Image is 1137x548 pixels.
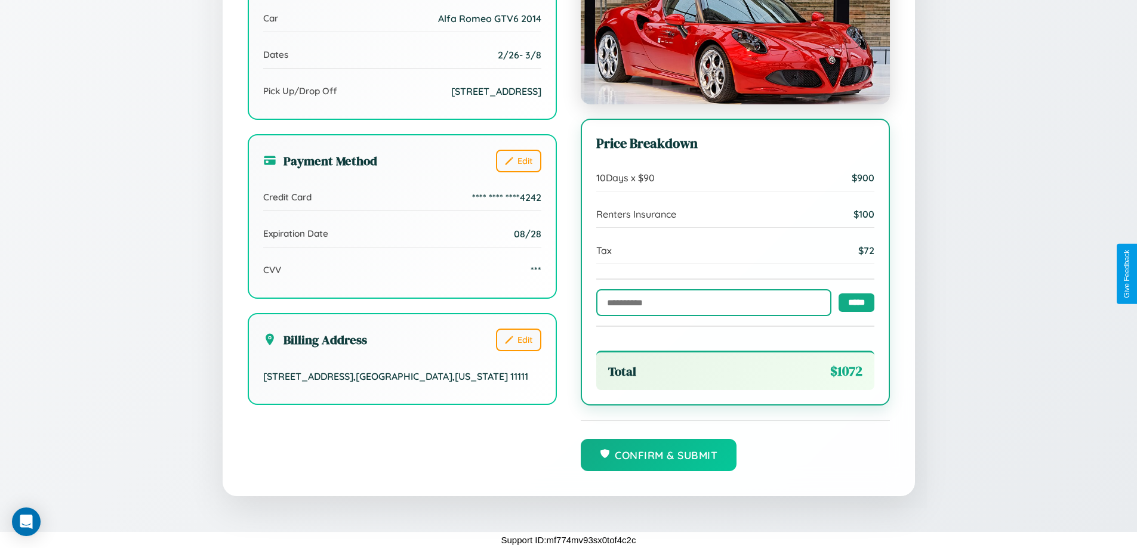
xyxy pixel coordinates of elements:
h3: Payment Method [263,152,377,169]
span: CVV [263,264,281,275]
span: Credit Card [263,191,312,203]
span: Pick Up/Drop Off [263,85,337,97]
span: Tax [596,244,612,256]
h3: Price Breakdown [596,134,874,153]
button: Edit [496,150,541,172]
span: [STREET_ADDRESS] [451,85,541,97]
span: 2 / 26 - 3 / 8 [498,49,541,61]
span: Dates [263,49,288,60]
button: Edit [496,329,541,351]
button: Confirm & Submit [581,439,737,471]
span: 10 Days x $ 90 [596,172,655,184]
span: 08/28 [514,228,541,240]
span: [STREET_ADDRESS] , [GEOGRAPHIC_DATA] , [US_STATE] 11111 [263,370,528,382]
span: $ 100 [853,208,874,220]
div: Open Intercom Messenger [12,507,41,536]
span: Total [608,363,636,380]
span: Car [263,13,278,24]
span: Renters Insurance [596,208,676,220]
p: Support ID: mf774mv93sx0tof4c2c [501,532,636,548]
h3: Billing Address [263,331,367,348]
span: $ 72 [858,244,874,256]
span: $ 1072 [830,362,862,380]
span: $ 900 [852,172,874,184]
span: Expiration Date [263,228,328,239]
div: Give Feedback [1123,250,1131,298]
span: Alfa Romeo GTV6 2014 [438,13,541,24]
